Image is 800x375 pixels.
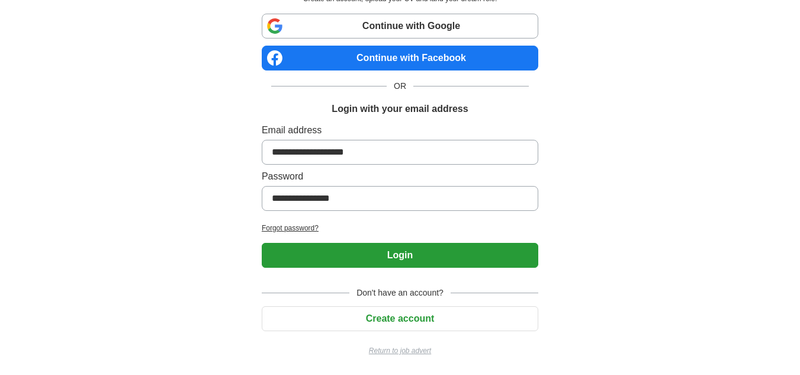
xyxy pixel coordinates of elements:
[262,169,538,184] label: Password
[262,306,538,331] button: Create account
[262,46,538,70] a: Continue with Facebook
[262,14,538,39] a: Continue with Google
[332,102,468,116] h1: Login with your email address
[349,287,451,299] span: Don't have an account?
[262,243,538,268] button: Login
[262,223,538,233] a: Forgot password?
[262,345,538,356] a: Return to job advert
[262,123,538,137] label: Email address
[387,80,413,92] span: OR
[262,313,538,323] a: Create account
